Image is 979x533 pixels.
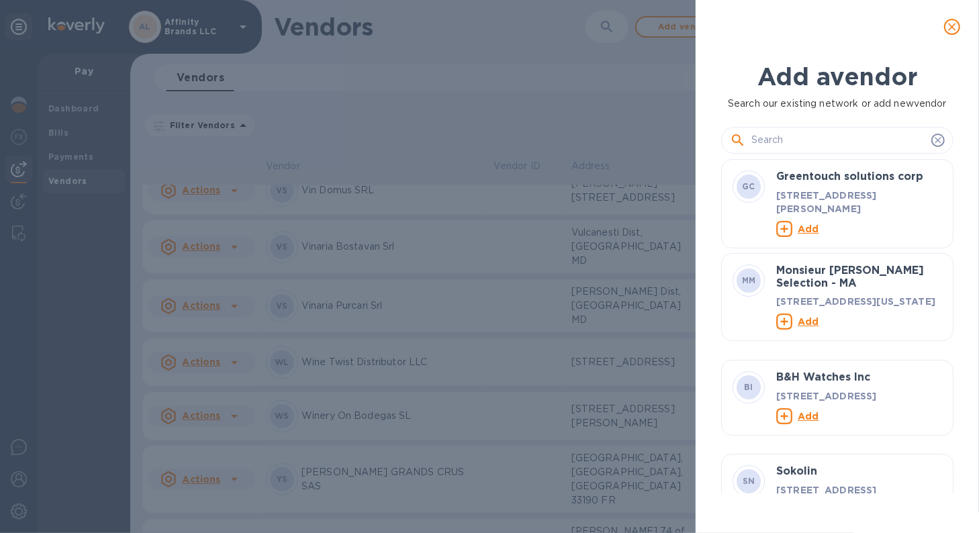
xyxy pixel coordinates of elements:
[798,410,819,421] u: Add
[721,159,964,493] div: grid
[776,371,942,384] h3: B&H Watches Inc
[776,171,942,183] h3: Greentouch solutions corp
[743,476,755,486] b: SN
[776,264,942,289] h3: Monsieur [PERSON_NAME] Selection - MA
[757,62,917,91] b: Add a vendor
[751,130,926,150] input: Search
[798,316,819,327] u: Add
[936,11,968,43] button: close
[776,483,942,510] p: [STREET_ADDRESS][PERSON_NAME]
[776,465,942,478] h3: Sokolin
[776,188,942,215] p: [STREET_ADDRESS][PERSON_NAME]
[776,295,942,308] p: [STREET_ADDRESS][US_STATE]
[721,97,953,111] p: Search our existing network or add new vendor
[798,223,819,234] u: Add
[744,382,753,392] b: BI
[776,389,942,402] p: [STREET_ADDRESS]
[742,181,755,191] b: GC
[742,275,756,285] b: MM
